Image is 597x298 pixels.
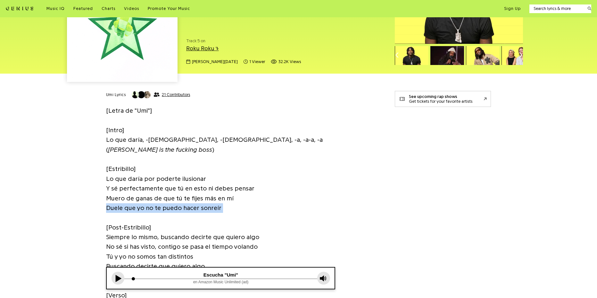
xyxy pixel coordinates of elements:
div: Get tickets for your favorite artists [409,99,472,104]
a: Videos [124,6,139,12]
span: Videos [124,6,139,11]
a: Charts [102,6,115,12]
span: Music IQ [46,6,65,11]
span: Featured [73,6,93,11]
button: Sign Up [504,6,521,12]
div: See upcoming rap shows [409,94,472,99]
span: Charts [102,6,115,11]
a: See upcoming rap showsGet tickets for your favorite artists [395,91,491,107]
input: Search lyrics & more [529,5,584,12]
button: 21 Contributors [131,91,190,99]
a: Music IQ [46,6,65,12]
span: 21 Contributors [162,92,190,97]
span: Promote Your Music [148,6,190,11]
span: 1 viewer [244,59,265,65]
a: Featured [73,6,93,12]
h2: Umi Lyrics [106,92,126,98]
span: 32.2K views [278,59,301,65]
span: 1 viewer [249,59,265,65]
a: Promote Your Music [148,6,190,12]
span: Track 5 on [186,38,386,44]
i: [PERSON_NAME] is the fucking boss [108,146,212,153]
span: 32,190 views [271,59,301,65]
iframe: Tonefuse player [107,268,335,289]
a: Roku Roku [186,45,219,51]
span: [PERSON_NAME][DATE] [192,59,238,65]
